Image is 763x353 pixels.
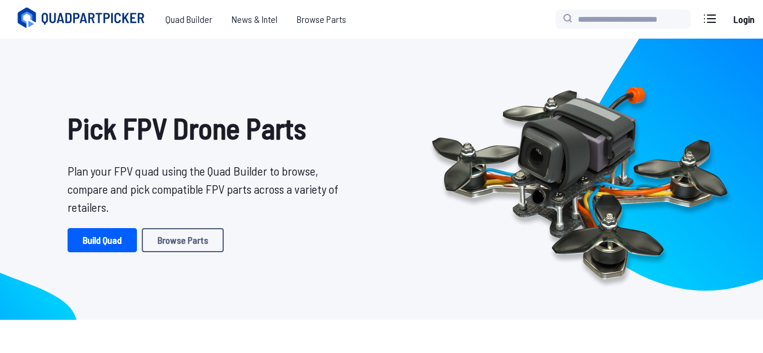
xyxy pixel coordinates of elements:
a: News & Intel [222,7,287,31]
a: Browse Parts [142,228,224,252]
a: Build Quad [68,228,137,252]
a: Browse Parts [287,7,356,31]
img: Quadcopter [406,59,753,300]
p: Plan your FPV quad using the Quad Builder to browse, compare and pick compatible FPV parts across... [68,162,338,216]
h1: Pick FPV Drone Parts [68,106,338,150]
a: Quad Builder [156,7,222,31]
a: Login [729,7,758,31]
